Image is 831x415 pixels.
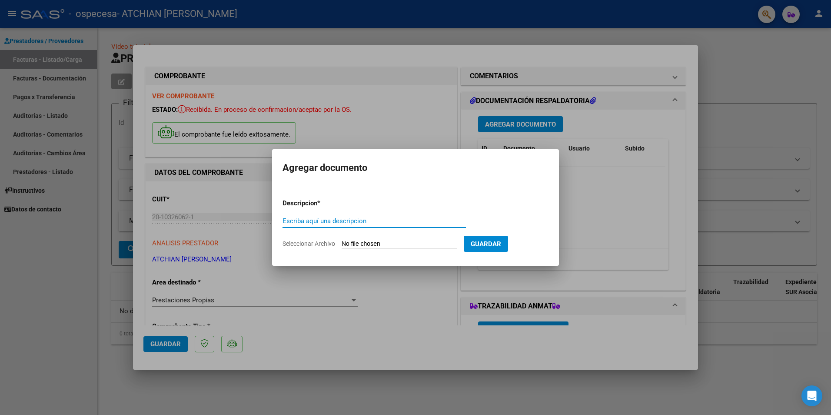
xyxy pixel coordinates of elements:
[283,198,362,208] p: Descripcion
[801,385,822,406] div: Open Intercom Messenger
[283,160,548,176] h2: Agregar documento
[283,240,335,247] span: Seleccionar Archivo
[471,240,501,248] span: Guardar
[464,236,508,252] button: Guardar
